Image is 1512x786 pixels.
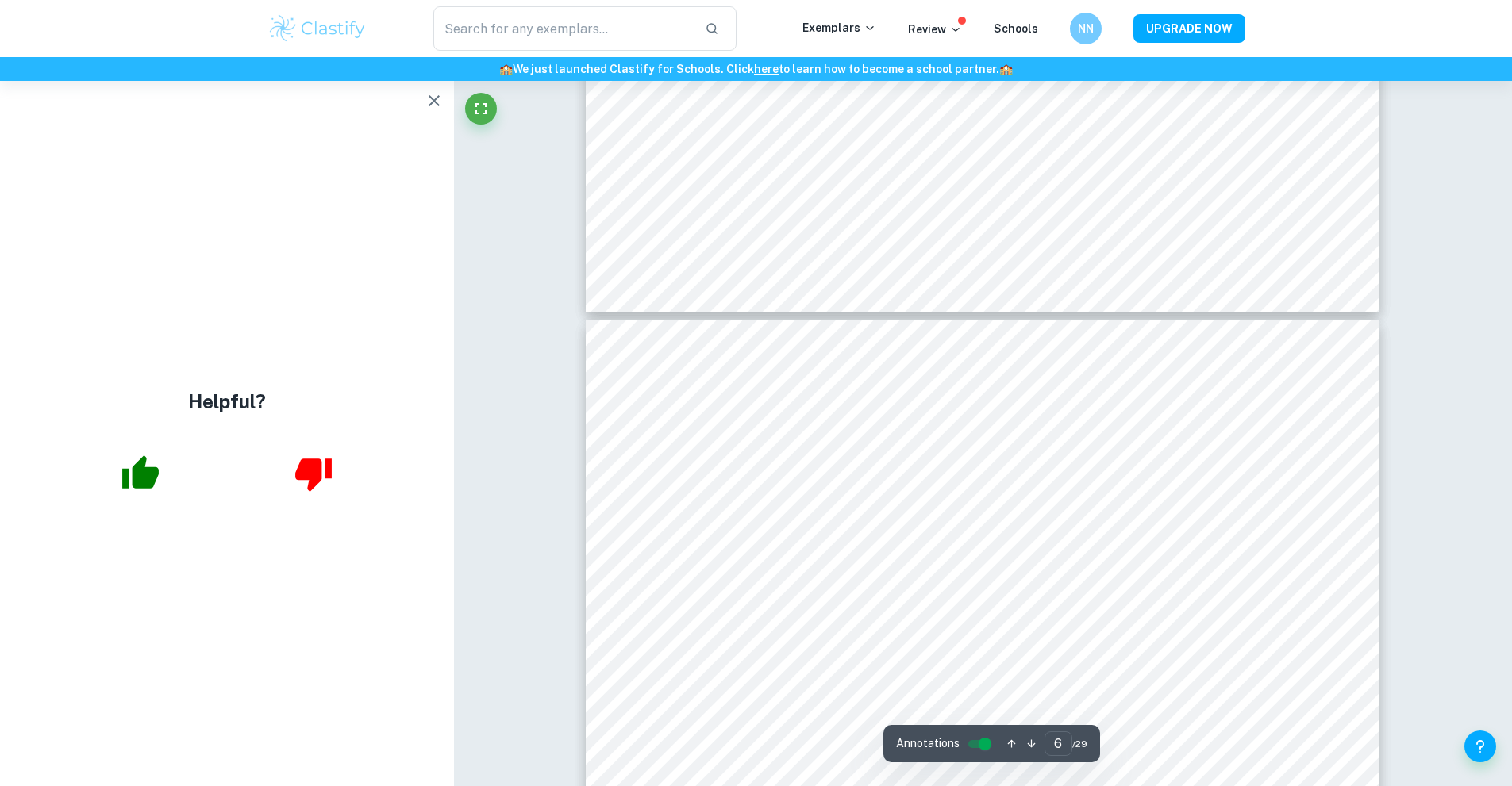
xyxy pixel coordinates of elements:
h6: NN [1076,20,1095,37]
p: Exemplars [802,19,876,36]
button: UPGRADE NOW [1133,14,1245,43]
span: Annotations [896,735,960,752]
button: NN [1070,13,1102,44]
button: Fullscreen [465,93,497,125]
input: Search for any exemplars... [433,6,693,51]
button: Help and Feedback [1464,730,1496,762]
a: Schools [994,22,1038,35]
p: Review [908,21,962,38]
span: / 29 [1072,737,1087,751]
span: 🏫 [499,63,513,75]
h6: We just launched Clastify for Schools. Click to learn how to become a school partner. [3,60,1509,78]
h4: Helpful? [188,387,266,416]
a: here [754,63,779,75]
span: 🏫 [999,63,1013,75]
img: Clastify logo [267,13,368,44]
